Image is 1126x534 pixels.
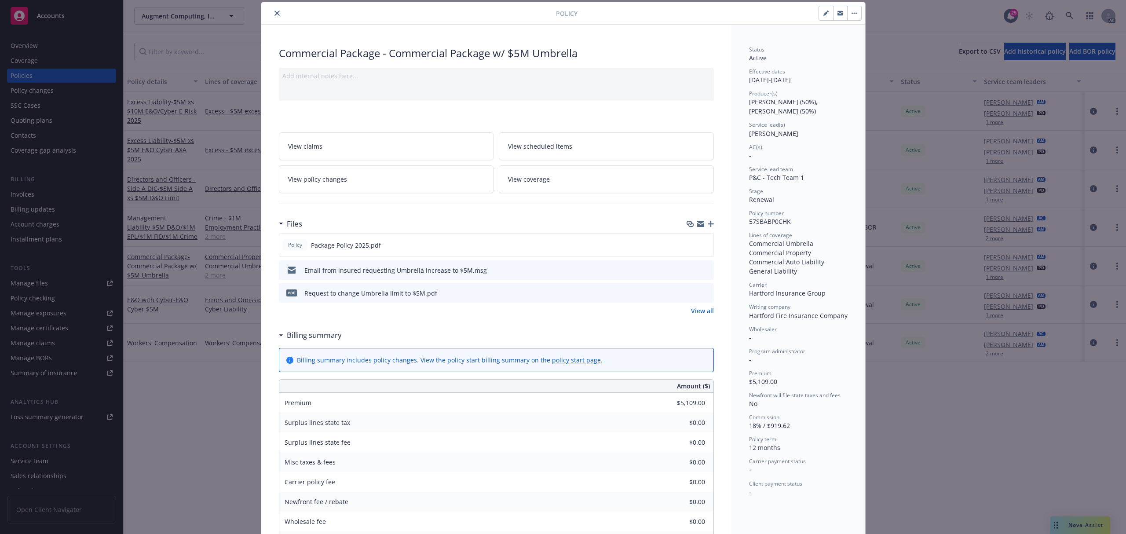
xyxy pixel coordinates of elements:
input: 0.00 [653,475,710,489]
span: Newfront fee / rebate [285,497,348,506]
span: [PERSON_NAME] [749,129,798,138]
span: View policy changes [288,175,347,184]
span: pdf [286,289,297,296]
span: Stage [749,187,763,195]
span: No [749,399,757,408]
span: Hartford Insurance Group [749,289,826,297]
div: Files [279,218,302,230]
span: $5,109.00 [749,377,777,386]
span: Effective dates [749,68,785,75]
a: View policy changes [279,165,494,193]
span: Wholesale fee [285,517,326,526]
input: 0.00 [653,495,710,508]
div: Commercial Property [749,248,848,257]
span: View claims [288,142,322,151]
div: Request to change Umbrella limit to $5M.pdf [304,289,437,298]
span: Service lead(s) [749,121,785,128]
span: Program administrator [749,347,805,355]
div: Email from insured requesting Umbrella increase to $5M.msg [304,266,487,275]
span: [PERSON_NAME] (50%), [PERSON_NAME] (50%) [749,98,819,115]
span: Renewal [749,195,774,204]
h3: Billing summary [287,329,342,341]
input: 0.00 [653,456,710,469]
button: download file [688,289,695,298]
span: Active [749,54,767,62]
span: Newfront will file state taxes and fees [749,391,841,399]
div: Commercial Umbrella [749,239,848,248]
span: 12 months [749,443,780,452]
span: Policy term [749,435,776,443]
button: download file [688,266,695,275]
button: preview file [702,289,710,298]
div: [DATE] - [DATE] [749,68,848,84]
span: 57SBABP0CHK [749,217,791,226]
span: AC(s) [749,143,762,151]
span: Package Policy 2025.pdf [311,241,381,250]
span: - [749,355,751,364]
span: 18% / $919.62 [749,421,790,430]
input: 0.00 [653,416,710,429]
span: - [749,488,751,496]
span: Carrier [749,281,767,289]
div: General Liability [749,267,848,276]
span: Producer(s) [749,90,778,97]
input: 0.00 [653,436,710,449]
div: Commercial Package - Commercial Package w/ $5M Umbrella [279,46,714,61]
span: Carrier payment status [749,457,806,465]
input: 0.00 [653,515,710,528]
span: View coverage [508,175,550,184]
span: - [749,466,751,474]
span: P&C - Tech Team 1 [749,173,804,182]
a: View all [691,306,714,315]
button: download file [688,241,695,250]
a: policy start page [552,356,601,364]
span: Premium [749,369,771,377]
span: Surplus lines state tax [285,418,350,427]
a: View coverage [499,165,714,193]
button: close [272,8,282,18]
span: Policy [556,9,578,18]
div: Commercial Auto Liability [749,257,848,267]
span: Premium [285,399,311,407]
button: preview file [702,241,710,250]
a: View scheduled items [499,132,714,160]
span: Policy [286,241,304,249]
button: preview file [702,266,710,275]
span: - [749,333,751,342]
span: Hartford Fire Insurance Company [749,311,848,320]
span: Surplus lines state fee [285,438,351,446]
div: Billing summary [279,329,342,341]
span: Misc taxes & fees [285,458,336,466]
span: View scheduled items [508,142,572,151]
span: Carrier policy fee [285,478,335,486]
span: Status [749,46,764,53]
span: - [749,151,751,160]
span: Commission [749,413,779,421]
span: Policy number [749,209,784,217]
span: Writing company [749,303,790,311]
span: Client payment status [749,480,802,487]
span: Wholesaler [749,326,777,333]
h3: Files [287,218,302,230]
input: 0.00 [653,396,710,410]
span: Service lead team [749,165,793,173]
span: Lines of coverage [749,231,792,239]
div: Billing summary includes policy changes. View the policy start billing summary on the . [297,355,603,365]
div: Add internal notes here... [282,71,710,80]
span: Amount ($) [677,381,710,391]
a: View claims [279,132,494,160]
